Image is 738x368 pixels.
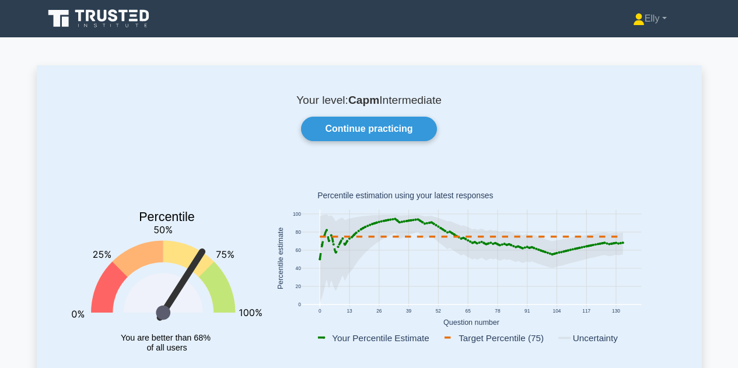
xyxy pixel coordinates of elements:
[318,308,321,314] text: 0
[405,308,411,314] text: 39
[524,308,530,314] text: 91
[295,283,301,289] text: 20
[495,308,501,314] text: 78
[65,93,674,107] p: Your level: Intermediate
[348,94,379,106] b: Capm
[298,302,301,308] text: 0
[277,227,285,289] text: Percentile estimate
[582,308,590,314] text: 117
[435,308,441,314] text: 52
[465,308,471,314] text: 65
[139,210,195,224] text: Percentile
[612,308,620,314] text: 130
[146,344,187,353] tspan: of all users
[443,318,499,327] text: Question number
[121,333,211,342] tspan: You are better than 68%
[376,308,382,314] text: 26
[295,247,301,253] text: 60
[605,7,695,30] a: Elly
[552,308,561,314] text: 104
[292,211,300,217] text: 100
[317,191,493,201] text: Percentile estimation using your latest responses
[347,308,352,314] text: 13
[295,229,301,235] text: 80
[301,117,436,141] a: Continue practicing
[295,265,301,271] text: 40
